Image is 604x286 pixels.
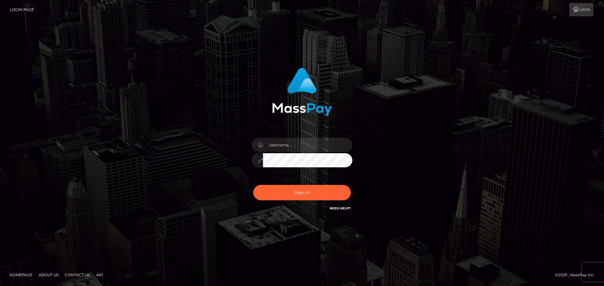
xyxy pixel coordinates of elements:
a: Login [569,3,593,16]
input: Username... [263,138,352,152]
a: API [94,270,106,280]
a: About Us [36,270,61,280]
img: MassPay Login [272,68,332,116]
a: Need Help? [330,206,351,210]
button: Sign in [253,185,351,200]
a: Contact Us [62,270,92,280]
a: Login Page [10,3,34,16]
div: © 2025 , MassPay Inc. [555,272,599,278]
a: Homepage [7,270,35,280]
